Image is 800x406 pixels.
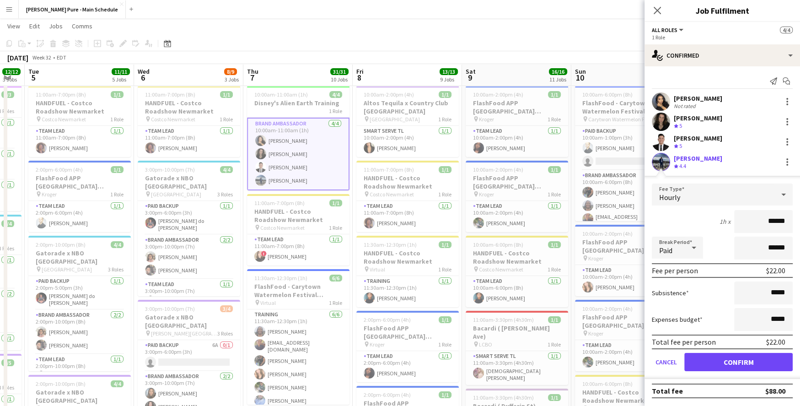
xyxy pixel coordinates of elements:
div: 10:00am-2:00pm (4h)1/1FlashFood APP [GEOGRAPHIC_DATA] [GEOGRAPHIC_DATA][US_STATE] #510 Kroger1 Ro... [466,86,568,157]
h3: Gatorade x NBO [GEOGRAPHIC_DATA] [28,388,131,405]
span: 1 Role [548,116,561,123]
span: Kroger [479,191,494,198]
div: 5 Jobs [112,76,129,83]
span: 11:00am-7:00pm (8h) [254,200,305,206]
h3: HANDFUEL - Costco Roadshow Newmarket [28,99,131,115]
app-card-role: Brand Ambassador3/310:00am-6:00pm (8h)[PERSON_NAME][PERSON_NAME][EMAIL_ADDRESS][DOMAIN_NAME] [PER... [575,170,677,231]
app-card-role: Brand Ambassador2/22:00pm-10:00pm (8h)[PERSON_NAME][PERSON_NAME] [28,310,131,354]
div: 10:00am-6:00pm (8h)1/1HANDFUEL - Costco Roadshow Newmarket Costco Newmarket1 RoleTeam Lead1/110:0... [466,236,568,307]
span: 11:00am-7:00pm (8h) [364,166,414,173]
span: 1/1 [439,91,451,98]
app-job-card: 10:00am-2:00pm (4h)1/1Altos Tequila x Country Club [GEOGRAPHIC_DATA] [GEOGRAPHIC_DATA]1 RoleSmart... [356,86,459,157]
h3: FlashFood - Carytown Watermelon Festival Training [247,282,349,299]
span: 1/1 [329,200,342,206]
h3: HANDFUEL - Costco Roadshow Newmarket [356,249,459,265]
div: [PERSON_NAME] [674,114,722,122]
span: 5 [679,122,682,129]
div: 10:00am-2:00pm (4h)1/1FlashFood APP [GEOGRAPHIC_DATA] [GEOGRAPHIC_DATA][US_STATE] #515 Kroger1 Ro... [575,225,677,296]
h3: Disney's Alien Earth Training [247,99,349,107]
span: 10:00am-6:00pm (8h) [582,91,633,98]
span: 11/11 [112,68,130,75]
button: [PERSON_NAME] Pure - Main Schedule [19,0,126,18]
app-card-role: Smart Serve TL1/110:00am-2:00pm (4h)[PERSON_NAME] [356,126,459,157]
app-card-role: Training1/111:30am-12:30pm (1h)[PERSON_NAME] [356,276,459,307]
div: 9 Jobs [440,76,457,83]
div: Confirmed [644,44,800,66]
span: Kroger [588,330,603,337]
span: 5/5 [1,359,14,366]
span: 1/1 [548,394,561,401]
span: Jobs [49,22,63,30]
a: View [4,20,24,32]
app-job-card: 11:00am-7:00pm (8h)1/1HANDFUEL - Costco Roadshow Newmarket Costco Newmarket1 RoleTeam Lead1/111:0... [28,86,131,157]
span: 4/4 [1,220,14,227]
span: 1 Role [548,191,561,198]
h3: HANDFUEL - Costco Roadshow Newmarket [138,99,240,115]
h3: Gatorade x NBO [GEOGRAPHIC_DATA] [28,249,131,265]
app-card-role: Team Lead1/111:00am-7:00pm (8h)[PERSON_NAME] [356,201,459,232]
span: 10:00am-11:00am (1h) [254,91,308,98]
span: 2:00pm-6:00pm (4h) [364,391,411,398]
app-card-role: Team Lead1/111:00am-7:00pm (8h)![PERSON_NAME] [247,234,349,265]
h3: Gatorade x NBO [GEOGRAPHIC_DATA] [138,313,240,330]
app-card-role: Paid Backup6A0/13:00pm-6:00pm (3h) [138,340,240,371]
span: 10:00am-2:00pm (4h) [473,166,523,173]
div: 1h x [719,217,730,226]
span: 10:00am-2:00pm (4h) [473,91,523,98]
app-card-role: Paid Backup1/210:00am-1:00pm (3h)[PERSON_NAME] [575,126,677,170]
span: 12/12 [2,68,21,75]
span: Edit [29,22,40,30]
app-job-card: 11:00am-7:00pm (8h)1/1HANDFUEL - Costco Roadshow Newmarket Costco Newmarket1 RoleTeam Lead1/111:0... [356,161,459,232]
span: 2:00pm-6:00pm (4h) [364,316,411,323]
span: 10:00am-6:00pm (8h) [473,241,523,248]
span: All roles [652,27,677,33]
span: 3 Roles [108,266,123,273]
span: 4/4 [220,166,233,173]
app-card-role: Team Lead1/111:00am-7:00pm (8h)[PERSON_NAME] [28,126,131,157]
h3: Job Fulfilment [644,5,800,16]
span: 2:00pm-10:00pm (8h) [36,380,86,387]
span: 11:30am-12:30pm (1h) [364,241,417,248]
span: 4/4 [111,380,123,387]
h3: Gatorade x NBO [GEOGRAPHIC_DATA] [138,174,240,190]
label: Expenses budget [652,315,703,324]
span: Costco Newmarket [42,116,86,123]
span: 1 Role [438,266,451,273]
div: [DATE] [7,53,28,62]
span: 5 [679,142,682,149]
span: 1/1 [439,241,451,248]
div: 10 Jobs [331,76,348,83]
a: Edit [26,20,43,32]
span: [GEOGRAPHIC_DATA] [370,116,420,123]
button: Cancel [652,353,681,371]
app-job-card: 11:30am-12:30pm (1h)6/6FlashFood - Carytown Watermelon Festival Training Virtual1 RoleTraining6/6... [247,269,349,405]
app-job-card: 11:00am-3:30pm (4h30m)1/1Bacardi ( [PERSON_NAME] Ave) LCBO1 RoleSmart Serve TL1/111:00am-3:30pm (... [466,311,568,385]
span: 1 Role [329,224,342,231]
span: 1 Role [548,341,561,348]
span: 11:30am-12:30pm (1h) [254,275,307,281]
div: Total fee per person [652,337,716,346]
span: 10:00am-6:00pm (8h) [582,380,633,387]
div: 3:00pm-10:00pm (7h)4/4Gatorade x NBO [GEOGRAPHIC_DATA] [GEOGRAPHIC_DATA]3 RolesPaid Backup1/13:00... [138,161,240,296]
div: 11:00am-7:00pm (8h)1/1HANDFUEL - Costco Roadshow Newmarket Costco Newmarket1 RoleTeam Lead1/111:0... [138,86,240,157]
div: 3 Jobs [225,76,239,83]
div: 1 Role [652,34,793,41]
app-card-role: Team Lead1/110:00am-6:00pm (8h)[PERSON_NAME] [466,276,568,307]
span: 10:00am-2:00pm (4h) [582,230,633,237]
h3: FlashFood APP [GEOGRAPHIC_DATA] [GEOGRAPHIC_DATA][US_STATE] #503 [28,174,131,190]
app-job-card: 10:00am-6:00pm (8h)5/6FlashFood - Carytown Watermelon Festival Carytwon Watermelon Festival3 Role... [575,86,677,221]
span: 6 [136,72,150,83]
span: 8/9 [224,68,237,75]
div: 11:00am-7:00pm (8h)1/1HANDFUEL - Costco Roadshow Newmarket Costco Newmarket1 RoleTeam Lead1/111:0... [247,194,349,265]
a: Comms [68,20,96,32]
span: 1/1 [548,316,561,323]
app-card-role: Brand Ambassador2/23:00pm-10:00pm (7h)[PERSON_NAME][PERSON_NAME] [138,235,240,279]
span: 1 Role [438,191,451,198]
span: 11:00am-7:00pm (8h) [145,91,195,98]
span: Hourly [659,193,680,202]
app-card-role: Team Lead1/110:00am-2:00pm (4h)[PERSON_NAME] [575,340,677,371]
div: [PERSON_NAME] [674,134,722,142]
